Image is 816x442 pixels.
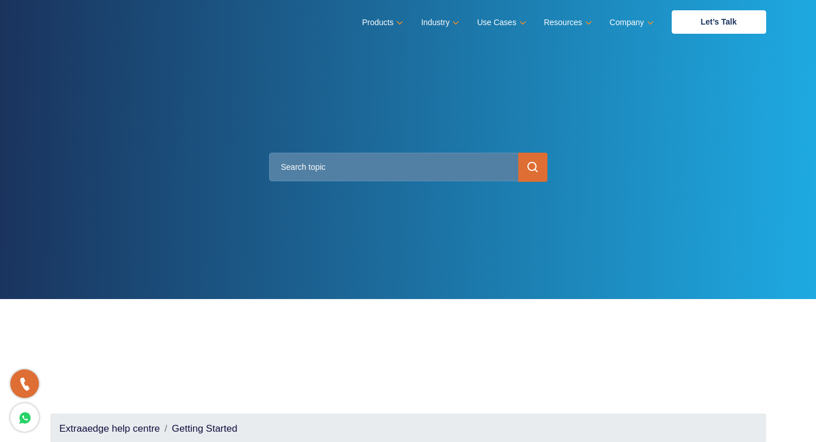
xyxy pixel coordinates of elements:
a: Company [610,14,652,31]
a: Getting Started [172,423,237,434]
a: Let’s Talk [672,10,766,34]
a: Products [362,14,401,31]
input: submit [518,153,547,182]
a: Resources [544,14,590,31]
a: Use Cases [477,14,523,31]
input: Search topic [269,153,547,181]
a: Extraaedge help centre [60,423,160,434]
a: Industry [421,14,457,31]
